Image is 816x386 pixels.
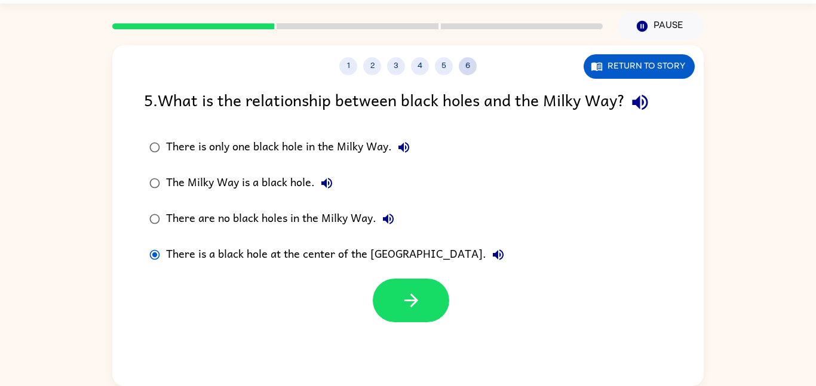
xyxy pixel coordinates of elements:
div: There are no black holes in the Milky Way. [166,207,400,231]
div: There is only one black hole in the Milky Way. [166,135,416,159]
button: The Milky Way is a black hole. [315,171,339,195]
button: Pause [617,13,704,40]
button: 5 [435,57,453,75]
button: 3 [387,57,405,75]
button: 1 [339,57,357,75]
button: There is a black hole at the center of the [GEOGRAPHIC_DATA]. [486,243,510,267]
button: There is only one black hole in the Milky Way. [392,135,416,159]
div: There is a black hole at the center of the [GEOGRAPHIC_DATA]. [166,243,510,267]
div: The Milky Way is a black hole. [166,171,339,195]
button: 6 [459,57,477,75]
div: 5 . What is the relationship between black holes and the Milky Way? [144,87,672,118]
button: Return to story [584,54,695,79]
button: There are no black holes in the Milky Way. [376,207,400,231]
button: 2 [363,57,381,75]
button: 4 [411,57,429,75]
